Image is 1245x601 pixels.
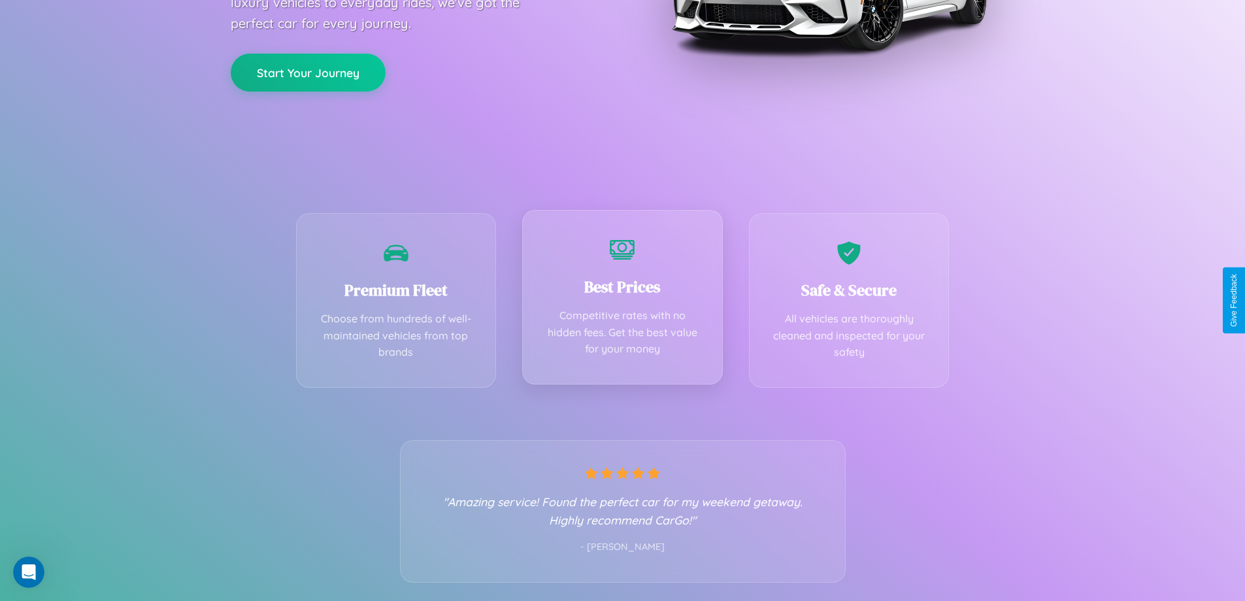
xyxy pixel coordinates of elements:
p: Competitive rates with no hidden fees. Get the best value for your money [542,307,703,358]
h3: Best Prices [542,276,703,298]
h3: Safe & Secure [769,279,929,301]
button: Start Your Journey [231,54,386,92]
iframe: Intercom live chat [13,557,44,588]
p: Choose from hundreds of well-maintained vehicles from top brands [316,311,476,361]
h3: Premium Fleet [316,279,476,301]
div: Give Feedback [1229,274,1238,327]
p: - [PERSON_NAME] [427,539,819,556]
p: "Amazing service! Found the perfect car for my weekend getaway. Highly recommend CarGo!" [427,492,819,529]
p: All vehicles are thoroughly cleaned and inspected for your safety [769,311,929,361]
